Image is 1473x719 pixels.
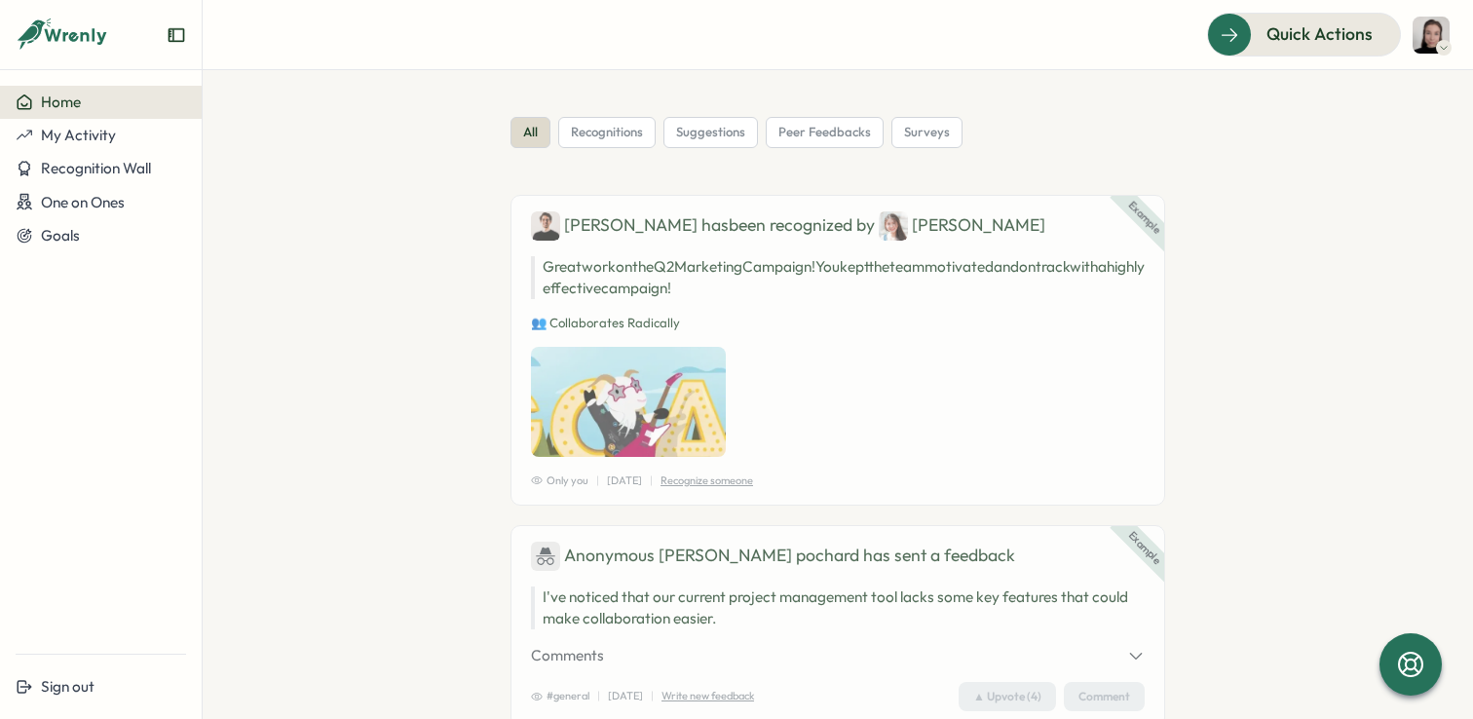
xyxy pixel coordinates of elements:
div: has sent a feedback [531,542,1145,571]
p: [DATE] [607,473,642,489]
span: surveys [904,124,950,141]
span: #general [531,688,589,704]
span: Home [41,93,81,111]
p: | [597,688,600,704]
p: [DATE] [608,688,643,704]
span: Sign out [41,677,94,696]
span: Goals [41,226,80,245]
p: | [596,473,599,489]
p: Great work on the Q2 Marketing Campaign! You kept the team motivated and on track with a highly e... [531,256,1145,299]
img: Ben [531,211,560,241]
span: Comments [531,645,604,666]
p: 👥 Collaborates Radically [531,315,1145,332]
p: Write new feedback [661,688,754,704]
span: recognitions [571,124,643,141]
span: all [523,124,538,141]
span: suggestions [676,124,745,141]
button: Comments [531,645,1145,666]
img: Jane [879,211,908,241]
span: One on Ones [41,193,125,211]
span: peer feedbacks [778,124,871,141]
p: Recognize someone [661,473,753,489]
div: [PERSON_NAME] [879,211,1045,241]
p: | [651,688,654,704]
button: Expand sidebar [167,25,186,45]
span: Quick Actions [1266,21,1373,47]
p: I've noticed that our current project management tool lacks some key features that could make col... [543,587,1145,629]
span: Recognition Wall [41,159,151,177]
span: Only you [531,473,588,489]
button: Quick Actions [1207,13,1401,56]
img: Maris Raudlam [1413,17,1450,54]
div: [PERSON_NAME] has been recognized by [531,211,1145,241]
div: Anonymous [PERSON_NAME] pochard [531,542,859,571]
img: Recognition Image [531,347,726,456]
span: My Activity [41,126,116,144]
p: | [650,473,653,489]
